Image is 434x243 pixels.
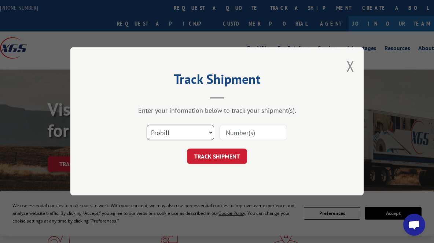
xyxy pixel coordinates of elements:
div: Open chat [403,214,425,236]
button: TRACK SHIPMENT [187,149,247,164]
button: Close modal [346,56,354,76]
input: Number(s) [220,125,287,141]
div: Enter your information below to track your shipment(s). [107,106,327,115]
h2: Track Shipment [107,74,327,88]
